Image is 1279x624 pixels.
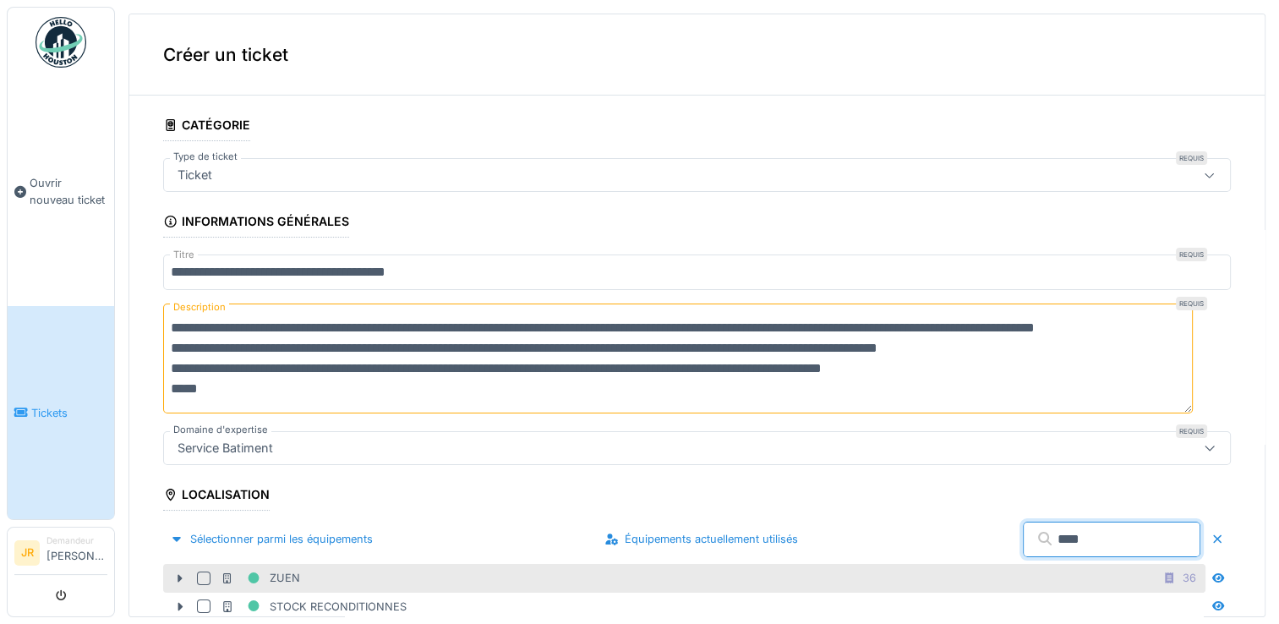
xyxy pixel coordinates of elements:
[163,482,270,511] div: Localisation
[1176,248,1207,261] div: Requis
[163,209,349,238] div: Informations générales
[46,534,107,547] div: Demandeur
[8,306,114,519] a: Tickets
[1183,570,1196,586] div: 36
[46,534,107,571] li: [PERSON_NAME]
[1176,151,1207,165] div: Requis
[221,567,300,588] div: ZUEN
[30,175,107,207] span: Ouvrir nouveau ticket
[129,14,1265,96] div: Créer un ticket
[170,423,271,437] label: Domaine d'expertise
[598,528,805,550] div: Équipements actuellement utilisés
[14,534,107,575] a: JR Demandeur[PERSON_NAME]
[8,77,114,306] a: Ouvrir nouveau ticket
[163,112,250,141] div: Catégorie
[1176,297,1207,310] div: Requis
[1176,424,1207,438] div: Requis
[171,166,219,184] div: Ticket
[31,405,107,421] span: Tickets
[170,297,229,318] label: Description
[221,596,407,617] div: STOCK RECONDITIONNES
[36,17,86,68] img: Badge_color-CXgf-gQk.svg
[170,248,198,262] label: Titre
[14,540,40,566] li: JR
[170,150,241,164] label: Type de ticket
[171,439,280,457] div: Service Batiment
[163,528,380,550] div: Sélectionner parmi les équipements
